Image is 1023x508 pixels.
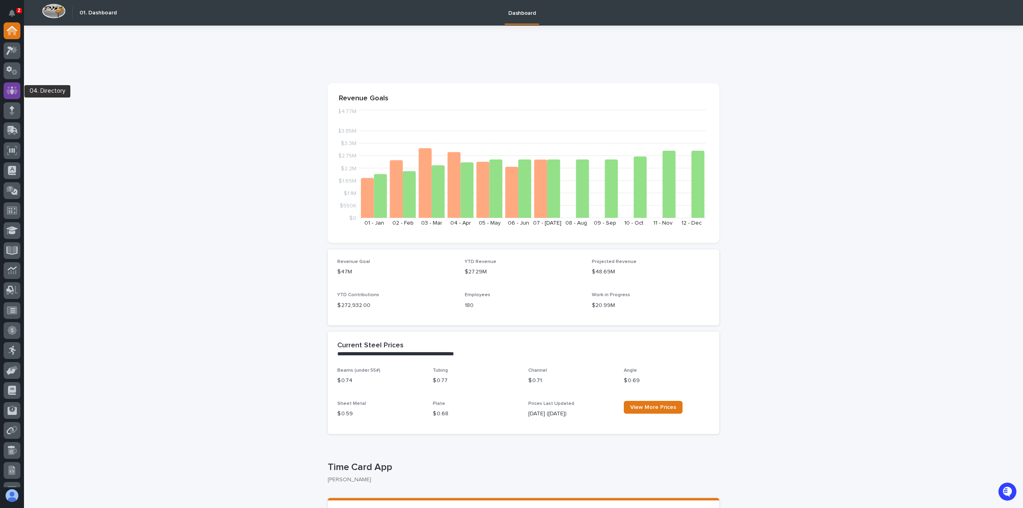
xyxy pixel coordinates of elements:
[624,368,637,373] span: Angle
[328,462,716,473] p: Time Card App
[433,368,448,373] span: Tubing
[592,293,630,297] span: Work in Progress
[337,293,379,297] span: YTD Contributions
[8,89,22,103] img: 1736555164131-43832dd5-751b-4058-ba23-39d91318e5a0
[624,377,710,385] p: $ 0.69
[338,109,356,114] tspan: $4.77M
[42,4,66,18] img: Workspace Logo
[433,401,445,406] span: Plate
[4,487,20,504] button: users-avatar
[27,89,131,97] div: Start new chat
[392,220,414,226] text: 02 - Feb
[508,220,529,226] text: 06 - Jun
[653,220,673,226] text: 11 - Nov
[21,64,132,72] input: Clear
[465,259,496,264] span: YTD Revenue
[27,97,112,103] div: We're offline, we will be back soon!
[594,220,616,226] text: 09 - Sep
[337,268,455,276] p: $47M
[421,220,442,226] text: 03 - Mar
[592,268,710,276] p: $48.69M
[624,401,683,414] a: View More Prices
[337,410,423,418] p: $ 0.59
[528,368,547,373] span: Channel
[341,141,356,146] tspan: $3.3M
[528,377,614,385] p: $ 0.71
[450,220,471,226] text: 04 - Apr
[338,153,356,159] tspan: $2.75M
[337,301,455,310] p: $ 272,932.00
[533,220,561,226] text: 07 - [DATE]
[18,8,20,13] p: 2
[337,368,380,373] span: Beams (under 55#)
[339,94,708,103] p: Revenue Goals
[338,128,356,134] tspan: $3.85M
[465,293,490,297] span: Employees
[5,125,47,139] a: 📖Help Docs
[80,10,117,16] h2: 01. Dashboard
[465,268,583,276] p: $27.29M
[338,178,356,183] tspan: $1.65M
[8,129,14,135] div: 📖
[337,377,423,385] p: $ 0.74
[528,401,574,406] span: Prices Last Updated
[337,401,366,406] span: Sheet Metal
[433,410,519,418] p: $ 0.68
[80,148,97,154] span: Pylon
[136,91,145,101] button: Start new chat
[56,147,97,154] a: Powered byPylon
[433,377,519,385] p: $ 0.77
[997,482,1019,503] iframe: Open customer support
[341,165,356,171] tspan: $2.2M
[479,220,501,226] text: 05 - May
[630,404,676,410] span: View More Prices
[328,476,713,483] p: [PERSON_NAME]
[10,10,20,22] div: Notifications2
[4,5,20,22] button: Notifications
[8,32,145,44] p: Welcome 👋
[337,259,370,264] span: Revenue Goal
[340,203,356,208] tspan: $550K
[8,44,145,57] p: How can we help?
[344,190,356,196] tspan: $1.1M
[8,8,24,24] img: Stacker
[16,128,44,136] span: Help Docs
[592,259,637,264] span: Projected Revenue
[465,301,583,310] p: 180
[364,220,384,226] text: 01 - Jan
[592,301,710,310] p: $20.99M
[528,410,614,418] p: [DATE] ([DATE])
[681,220,702,226] text: 12 - Dec
[624,220,643,226] text: 10 - Oct
[349,215,356,221] tspan: $0
[565,220,587,226] text: 08 - Aug
[337,341,404,350] h2: Current Steel Prices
